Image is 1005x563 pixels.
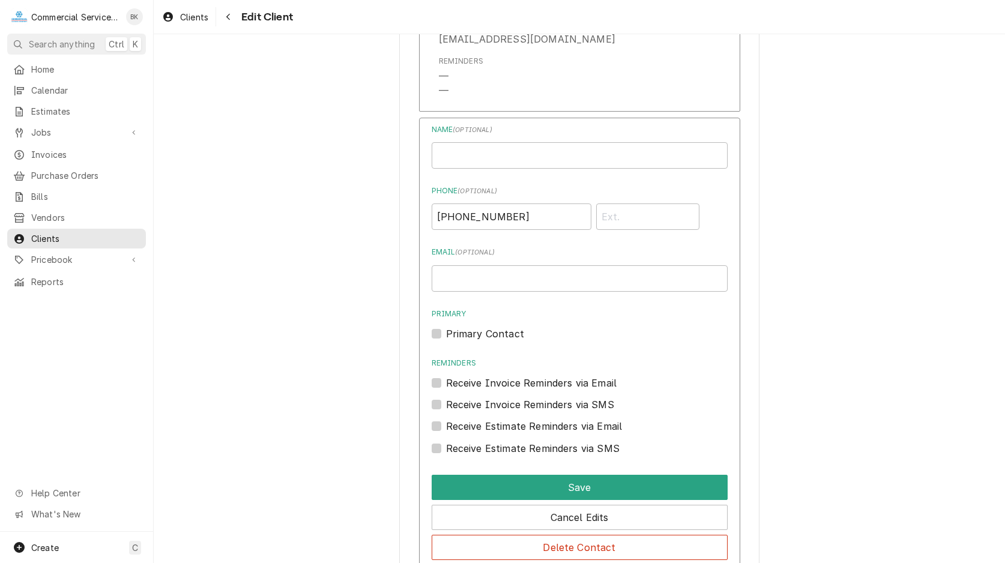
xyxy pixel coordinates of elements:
span: Invoices [31,148,140,161]
span: C [132,541,138,554]
label: Primary [432,309,728,319]
div: Commercial Service Co. [31,11,119,23]
span: Vendors [31,211,140,224]
span: ( optional ) [453,126,492,134]
div: — [439,69,448,83]
label: Name [432,124,728,135]
div: Button Group [432,470,728,560]
div: C [11,8,28,25]
button: Cancel Edits [432,505,728,530]
div: Reminders [439,56,483,67]
button: Delete Contact [432,535,728,560]
span: Reports [31,275,140,288]
span: Help Center [31,487,139,499]
div: Button Group Row [432,530,728,560]
div: Commercial Service Co.'s Avatar [11,8,28,25]
a: Calendar [7,80,146,100]
span: Create [31,543,59,553]
span: Edit Client [238,9,293,25]
span: Jobs [31,126,122,139]
a: Go to Pricebook [7,250,146,269]
a: Purchase Orders [7,166,146,185]
label: Primary Contact [446,327,524,341]
div: BK [126,8,143,25]
a: Go to Help Center [7,483,146,503]
span: Clients [180,11,208,23]
input: Ext. [596,203,700,230]
div: Contact Edit Form [432,124,728,456]
a: Go to Jobs [7,122,146,142]
label: Reminders [432,358,728,369]
span: ( optional ) [457,187,497,195]
span: Purchase Orders [31,169,140,182]
div: Primary [432,309,728,341]
a: Vendors [7,208,146,227]
a: Clients [7,229,146,248]
span: Bills [31,190,140,203]
button: Search anythingCtrlK [7,34,146,55]
div: Reminders [439,56,483,98]
span: Estimates [31,105,140,118]
label: Receive Invoice Reminders via SMS [446,397,614,412]
label: Receive Estimate Reminders via Email [446,419,623,433]
div: Email [432,247,728,291]
div: Name [432,124,728,169]
button: Navigate back [219,7,238,26]
div: Phone [432,185,728,230]
span: ( optional ) [455,248,495,256]
label: Email [432,247,728,257]
span: Home [31,63,140,76]
a: Estimates [7,101,146,121]
button: Save [432,475,728,500]
a: Clients [157,7,213,27]
div: Reminders [432,358,728,390]
span: Ctrl [109,38,124,50]
div: Button Group Row [432,470,728,500]
div: [EMAIL_ADDRESS][DOMAIN_NAME] [439,32,615,46]
a: Reports [7,272,146,292]
div: Brian Key's Avatar [126,8,143,25]
a: Bills [7,187,146,206]
span: K [133,38,138,50]
div: — [439,83,448,98]
span: Pricebook [31,253,122,266]
a: Go to What's New [7,504,146,524]
div: Button Group Row [432,500,728,530]
label: Phone [432,185,728,196]
a: Home [7,59,146,79]
label: Receive Invoice Reminders via Email [446,376,617,390]
input: Number [432,203,591,230]
span: Clients [31,232,140,245]
span: Search anything [29,38,95,50]
span: Calendar [31,84,140,97]
label: Receive Estimate Reminders via SMS [446,441,620,456]
a: Invoices [7,145,146,164]
span: What's New [31,508,139,520]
